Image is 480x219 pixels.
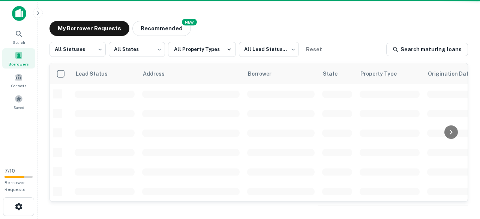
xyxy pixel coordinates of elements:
[2,92,35,112] a: Saved
[442,159,480,195] iframe: Chat Widget
[13,39,25,45] span: Search
[109,40,165,59] div: All States
[302,42,326,57] button: Reset
[239,40,299,59] div: All Lead Statuses
[9,61,29,67] span: Borrowers
[318,63,356,84] th: State
[4,168,15,174] span: 7 / 10
[13,104,24,110] span: Saved
[75,69,117,78] span: Lead Status
[182,19,197,25] div: NEW
[248,69,281,78] span: Borrower
[323,69,347,78] span: State
[243,63,318,84] th: Borrower
[11,83,26,89] span: Contacts
[360,69,406,78] span: Property Type
[2,70,35,90] a: Contacts
[2,48,35,69] a: Borrowers
[386,43,468,56] a: Search maturing loans
[71,63,138,84] th: Lead Status
[12,6,26,21] img: capitalize-icon.png
[4,180,25,192] span: Borrower Requests
[143,69,174,78] span: Address
[49,40,106,59] div: All Statuses
[138,63,243,84] th: Address
[2,27,35,47] a: Search
[132,21,191,36] button: Recommended
[49,21,129,36] button: My Borrower Requests
[356,63,423,84] th: Property Type
[168,42,236,57] button: All Property Types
